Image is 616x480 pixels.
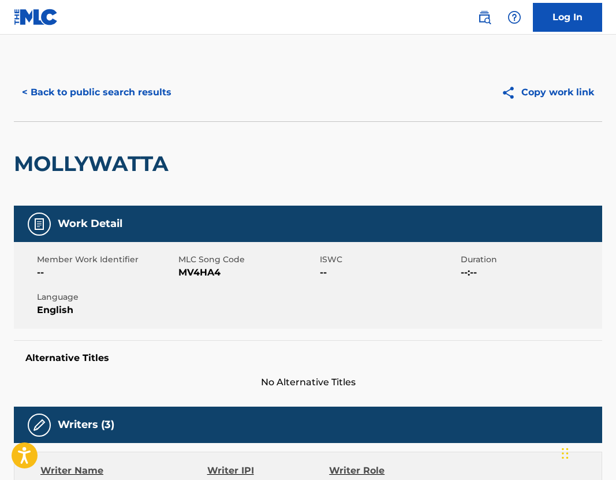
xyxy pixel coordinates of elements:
[25,352,591,364] h5: Alternative Titles
[58,418,114,431] h5: Writers (3)
[14,78,180,107] button: < Back to public search results
[14,375,602,389] span: No Alternative Titles
[32,418,46,432] img: Writers
[461,266,599,280] span: --:--
[562,436,569,471] div: Drag
[58,217,122,230] h5: Work Detail
[37,254,176,266] span: Member Work Identifier
[503,6,526,29] div: Help
[461,254,599,266] span: Duration
[40,464,207,478] div: Writer Name
[37,303,176,317] span: English
[320,266,458,280] span: --
[178,266,317,280] span: MV4HA4
[37,266,176,280] span: --
[14,9,58,25] img: MLC Logo
[32,217,46,231] img: Work Detail
[533,3,602,32] a: Log In
[558,425,616,480] iframe: Chat Widget
[320,254,458,266] span: ISWC
[207,464,330,478] div: Writer IPI
[477,10,491,24] img: search
[178,254,317,266] span: MLC Song Code
[329,464,440,478] div: Writer Role
[501,85,521,100] img: Copy work link
[14,151,174,177] h2: MOLLYWATTA
[473,6,496,29] a: Public Search
[507,10,521,24] img: help
[493,78,602,107] button: Copy work link
[37,291,176,303] span: Language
